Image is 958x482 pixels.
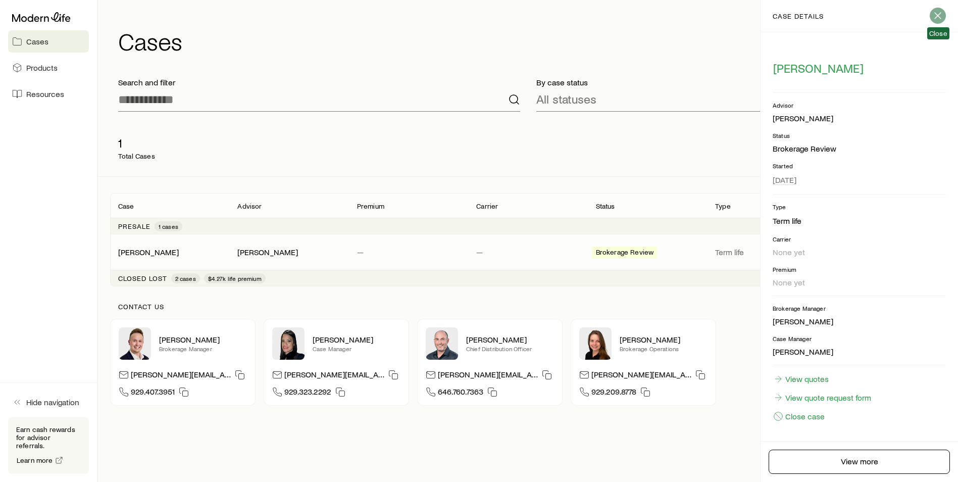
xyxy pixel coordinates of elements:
[175,274,196,282] span: 2 cases
[476,202,498,210] p: Carrier
[426,327,458,360] img: Dan Pierson
[8,417,89,474] div: Earn cash rewards for advisor referrals.Learn more
[8,391,89,413] button: Hide navigation
[715,202,731,210] p: Type
[579,327,612,360] img: Ellen Wall
[773,277,946,287] p: None yet
[237,202,262,210] p: Advisor
[118,303,938,311] p: Contact us
[773,347,946,357] p: [PERSON_NAME]
[773,392,872,403] a: View quote request form
[536,77,938,87] p: By case status
[8,57,89,79] a: Products
[272,327,305,360] img: Elana Hasten
[773,215,946,227] li: Term life
[118,136,155,150] p: 1
[773,334,946,343] p: Case Manager
[773,143,946,154] p: Brokerage Review
[591,369,691,383] p: [PERSON_NAME][EMAIL_ADDRESS][DOMAIN_NAME]
[357,202,384,210] p: Premium
[773,113,833,124] div: [PERSON_NAME]
[596,202,615,210] p: Status
[773,61,864,76] button: [PERSON_NAME]
[773,101,946,109] p: Advisor
[118,152,155,160] p: Total Cases
[357,247,460,257] p: —
[596,248,654,259] span: Brokerage Review
[208,274,262,282] span: $4.27k life premium
[769,450,950,474] a: View more
[773,265,946,273] p: Premium
[8,83,89,105] a: Resources
[237,247,298,258] div: [PERSON_NAME]
[466,345,554,353] p: Chief Distribution Officer
[773,247,946,257] p: None yet
[159,345,247,353] p: Brokerage Manager
[284,387,331,400] span: 929.323.2292
[536,92,596,106] p: All statuses
[773,131,946,139] p: Status
[620,334,708,345] p: [PERSON_NAME]
[466,334,554,345] p: [PERSON_NAME]
[8,30,89,53] a: Cases
[159,334,247,345] p: [PERSON_NAME]
[119,327,151,360] img: Derek Wakefield
[773,316,946,326] p: [PERSON_NAME]
[26,63,58,73] span: Products
[118,202,134,210] p: Case
[715,247,818,257] p: Term life
[773,12,824,20] p: case details
[118,77,520,87] p: Search and filter
[313,334,400,345] p: [PERSON_NAME]
[476,247,579,257] p: —
[773,373,829,384] a: View quotes
[26,36,48,46] span: Cases
[591,387,636,400] span: 929.209.8778
[313,345,400,353] p: Case Manager
[118,247,179,257] a: [PERSON_NAME]
[118,274,167,282] p: Closed lost
[773,162,946,170] p: Started
[620,345,708,353] p: Brokerage Operations
[438,369,538,383] p: [PERSON_NAME][EMAIL_ADDRESS][DOMAIN_NAME]
[118,29,946,53] h1: Cases
[17,457,53,464] span: Learn more
[159,222,178,230] span: 1 cases
[773,203,946,211] p: Type
[929,29,947,37] span: Close
[110,193,946,286] div: Client cases
[16,425,81,450] p: Earn cash rewards for advisor referrals.
[131,369,231,383] p: [PERSON_NAME][EMAIL_ADDRESS][DOMAIN_NAME]
[118,222,150,230] p: Presale
[773,304,946,312] p: Brokerage Manager
[773,411,825,422] button: Close case
[773,175,796,185] span: [DATE]
[773,235,946,243] p: Carrier
[284,369,384,383] p: [PERSON_NAME][EMAIL_ADDRESS][DOMAIN_NAME]
[131,387,175,400] span: 929.407.3951
[26,397,79,407] span: Hide navigation
[773,61,864,75] span: [PERSON_NAME]
[26,89,64,99] span: Resources
[118,247,179,258] div: [PERSON_NAME]
[438,387,483,400] span: 646.760.7363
